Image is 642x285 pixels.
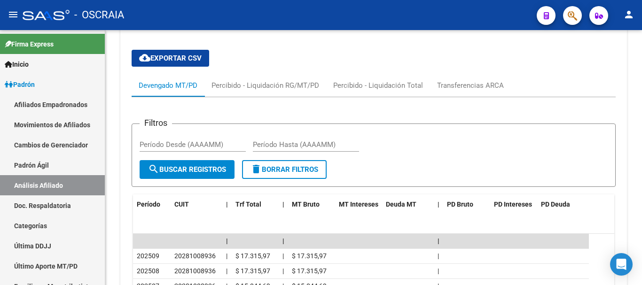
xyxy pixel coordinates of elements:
span: 20281008936 [174,252,216,260]
span: | [282,252,284,260]
datatable-header-cell: CUIT [171,194,222,215]
datatable-header-cell: | [434,194,443,215]
datatable-header-cell: PD Bruto [443,194,490,215]
h3: Filtros [140,116,172,130]
button: Buscar Registros [140,160,235,179]
div: Percibido - Liquidación RG/MT/PD [211,80,319,91]
span: Trf Total [235,200,261,208]
span: Firma Express [5,39,54,49]
span: | [282,267,284,275]
datatable-header-cell: PD Deuda [537,194,589,215]
span: | [438,267,439,275]
span: Deuda MT [386,200,416,208]
span: | [282,200,284,208]
datatable-header-cell: MT Bruto [288,194,335,215]
span: MT Bruto [292,200,320,208]
span: 202509 [137,252,159,260]
datatable-header-cell: PD Intereses [490,194,537,215]
div: Transferencias ARCA [437,80,504,91]
mat-icon: delete [251,163,262,175]
span: Borrar Filtros [251,165,318,174]
mat-icon: person [623,9,634,20]
span: | [226,267,227,275]
span: Período [137,200,160,208]
span: | [282,237,284,245]
datatable-header-cell: Deuda MT [382,194,434,215]
span: PD Intereses [494,200,532,208]
span: | [226,237,228,245]
span: | [226,252,227,260]
span: | [226,200,228,208]
span: Padrón [5,79,35,90]
mat-icon: cloud_download [139,52,150,63]
span: $ 17.315,97 [292,267,327,275]
span: $ 17.315,97 [235,267,270,275]
span: | [438,237,439,245]
span: | [438,252,439,260]
span: $ 17.315,97 [235,252,270,260]
div: Devengado MT/PD [139,80,197,91]
datatable-header-cell: Trf Total [232,194,279,215]
span: $ 17.315,97 [292,252,327,260]
span: Exportar CSV [139,54,202,62]
span: CUIT [174,200,189,208]
span: Inicio [5,59,29,69]
span: 202508 [137,267,159,275]
span: | [438,200,439,208]
span: 20281008936 [174,267,216,275]
span: PD Bruto [447,200,473,208]
span: MT Intereses [339,200,378,208]
datatable-header-cell: | [279,194,288,215]
button: Exportar CSV [132,50,209,67]
div: Percibido - Liquidación Total [333,80,423,91]
mat-icon: search [148,163,159,175]
div: Open Intercom Messenger [610,253,633,276]
span: Buscar Registros [148,165,226,174]
span: PD Deuda [541,200,570,208]
span: - OSCRAIA [74,5,124,25]
mat-icon: menu [8,9,19,20]
button: Borrar Filtros [242,160,327,179]
datatable-header-cell: MT Intereses [335,194,382,215]
datatable-header-cell: | [222,194,232,215]
datatable-header-cell: Período [133,194,171,215]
